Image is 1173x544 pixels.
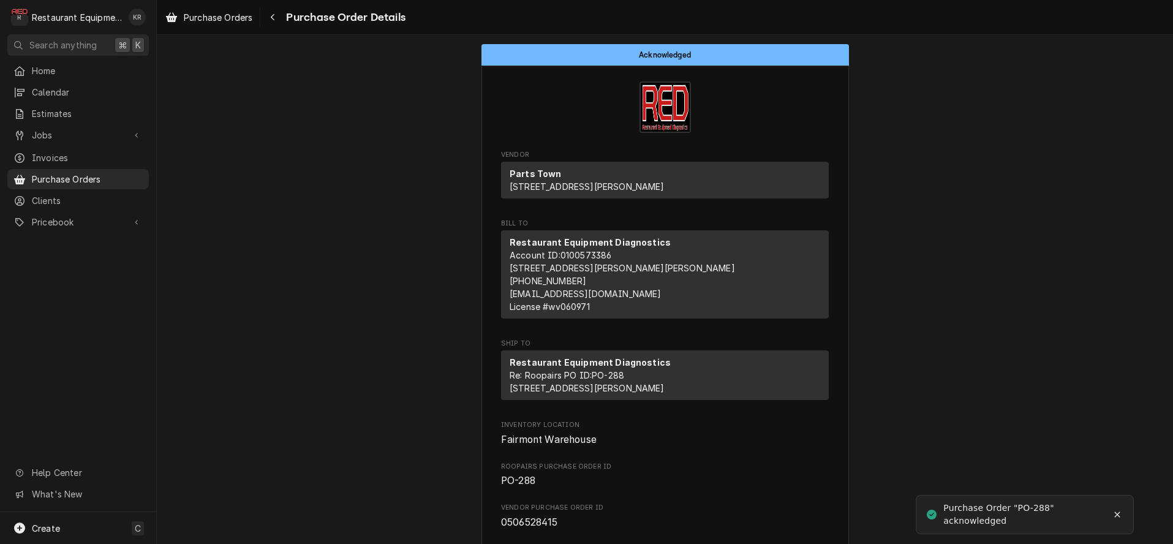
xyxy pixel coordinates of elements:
span: K [135,39,141,51]
strong: Parts Town [510,168,562,179]
span: [STREET_ADDRESS][PERSON_NAME] [510,383,665,393]
strong: Restaurant Equipment Diagnostics [510,237,671,247]
span: Ship To [501,339,829,349]
a: [EMAIL_ADDRESS][DOMAIN_NAME] [510,289,661,299]
button: Search anything⌘K [7,34,149,56]
a: Calendar [7,82,149,102]
img: Logo [639,81,691,133]
span: Vendor Purchase Order ID [501,515,829,530]
span: Help Center [32,466,141,479]
span: Vendor Purchase Order ID [501,503,829,513]
span: Re: Roopairs PO ID: PO-288 [510,370,624,380]
div: Ship To [501,350,829,405]
span: Roopairs Purchase Order ID [501,462,829,472]
span: 0506528415 [501,516,558,528]
span: Create [32,523,60,534]
span: Roopairs Purchase Order ID [501,474,829,488]
div: Ship To [501,350,829,400]
span: Acknowledged [639,51,691,59]
div: Inventory Location [501,420,829,447]
div: R [11,9,28,26]
span: Purchase Order Details [282,9,405,26]
a: Estimates [7,104,149,124]
a: Go to Jobs [7,125,149,145]
a: Home [7,61,149,81]
span: Estimates [32,107,143,120]
span: Fairmont Warehouse [501,434,597,445]
a: Invoices [7,148,149,168]
span: PO-288 [501,475,535,486]
a: Purchase Orders [7,169,149,189]
span: C [135,522,141,535]
span: Bill To [501,219,829,229]
a: Clients [7,191,149,211]
a: Purchase Orders [160,7,257,28]
span: [STREET_ADDRESS][PERSON_NAME][PERSON_NAME] [510,263,735,273]
div: Restaurant Equipment Diagnostics's Avatar [11,9,28,26]
button: Navigate back [263,7,282,27]
span: License # wv060971 [510,301,590,312]
div: Purchase Order Ship To [501,339,829,406]
div: Roopairs Purchase Order ID [501,462,829,488]
span: Inventory Location [501,433,829,447]
div: Purchase Order "PO-288" acknowledged [943,502,1107,527]
div: Vendor [501,162,829,203]
span: Purchase Orders [184,11,252,24]
div: Bill To [501,230,829,323]
div: KR [129,9,146,26]
div: Restaurant Equipment Diagnostics [32,11,122,24]
div: Purchase Order Vendor [501,150,829,204]
span: What's New [32,488,141,501]
span: Account ID: 0100573386 [510,250,611,260]
span: ⌘ [118,39,127,51]
span: Jobs [32,129,124,142]
span: [STREET_ADDRESS][PERSON_NAME] [510,181,665,192]
div: Kelli Robinette's Avatar [129,9,146,26]
span: Purchase Orders [32,173,143,186]
span: Inventory Location [501,420,829,430]
a: Go to What's New [7,484,149,504]
div: Status [481,44,849,66]
div: Vendor Purchase Order ID [501,503,829,529]
a: Go to Help Center [7,463,149,483]
div: Bill To [501,230,829,319]
span: Pricebook [32,216,124,229]
span: Invoices [32,151,143,164]
span: Calendar [32,86,143,99]
a: [PHONE_NUMBER] [510,276,586,286]
strong: Restaurant Equipment Diagnostics [510,357,671,368]
a: Go to Pricebook [7,212,149,232]
span: Clients [32,194,143,207]
span: Search anything [29,39,97,51]
span: Home [32,64,143,77]
div: Vendor [501,162,829,198]
span: Vendor [501,150,829,160]
div: Purchase Order Bill To [501,219,829,324]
